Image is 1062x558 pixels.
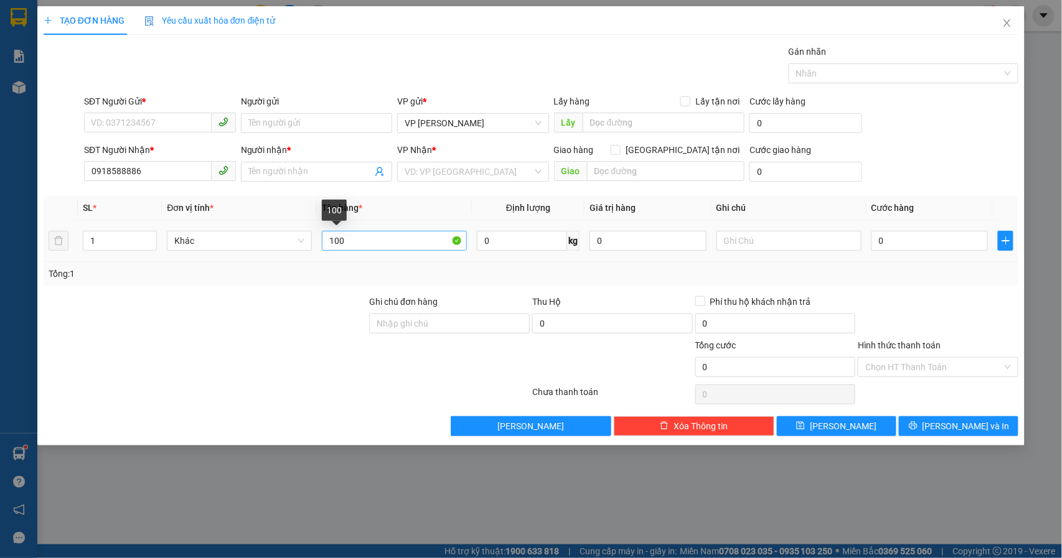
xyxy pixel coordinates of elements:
[375,167,385,177] span: user-add
[49,267,410,281] div: Tổng: 1
[899,416,1018,436] button: printer[PERSON_NAME] và In
[241,143,393,157] div: Người nhận
[219,165,228,175] span: phone
[44,16,125,26] span: TẠO ĐƠN HÀNG
[322,200,347,221] div: 100
[241,95,393,108] div: Người gửi
[1002,18,1012,28] span: close
[167,203,214,213] span: Đơn vị tính
[621,143,745,157] span: [GEOGRAPHIC_DATA] tận nơi
[999,236,1013,246] span: plus
[590,203,636,213] span: Giá trị hàng
[690,95,745,108] span: Lấy tận nơi
[554,113,583,133] span: Lấy
[590,231,707,251] input: 0
[498,419,565,433] span: [PERSON_NAME]
[712,196,867,220] th: Ghi chú
[84,95,236,108] div: SĐT Người Gửi
[144,16,276,26] span: Yêu cầu xuất hóa đơn điện tử
[219,117,228,127] span: phone
[858,340,941,350] label: Hình thức thanh toán
[587,161,745,181] input: Dọc đường
[369,314,530,333] input: Ghi chú đơn hàng
[405,114,542,133] span: VP Bảo Hà
[397,145,432,155] span: VP Nhận
[322,231,467,251] input: VD: Bàn, Ghế
[583,113,745,133] input: Dọc đường
[397,95,549,108] div: VP gửi
[750,145,811,155] label: Cước giao hàng
[567,231,580,251] span: kg
[674,419,728,433] span: Xóa Thông tin
[554,161,587,181] span: Giao
[44,16,52,25] span: plus
[144,16,154,26] img: icon
[531,385,694,407] div: Chưa thanh toán
[909,421,918,431] span: printer
[554,145,594,155] span: Giao hàng
[789,47,827,57] label: Gán nhãn
[614,416,774,436] button: deleteXóa Thông tin
[174,231,304,250] span: Khác
[750,113,862,133] input: Cước lấy hàng
[796,421,805,431] span: save
[777,416,896,436] button: save[PERSON_NAME]
[998,231,1013,251] button: plus
[369,297,438,307] label: Ghi chú đơn hàng
[660,421,669,431] span: delete
[84,143,236,157] div: SĐT Người Nhận
[750,96,806,106] label: Cước lấy hàng
[554,96,590,106] span: Lấy hàng
[506,203,550,213] span: Định lượng
[49,231,68,251] button: delete
[83,203,93,213] span: SL
[705,295,816,309] span: Phí thu hộ khách nhận trả
[990,6,1025,41] button: Close
[923,419,1010,433] span: [PERSON_NAME] và In
[695,340,736,350] span: Tổng cước
[872,203,914,213] span: Cước hàng
[810,419,876,433] span: [PERSON_NAME]
[451,416,611,436] button: [PERSON_NAME]
[750,162,862,182] input: Cước giao hàng
[532,297,561,307] span: Thu Hộ
[717,231,862,251] input: Ghi Chú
